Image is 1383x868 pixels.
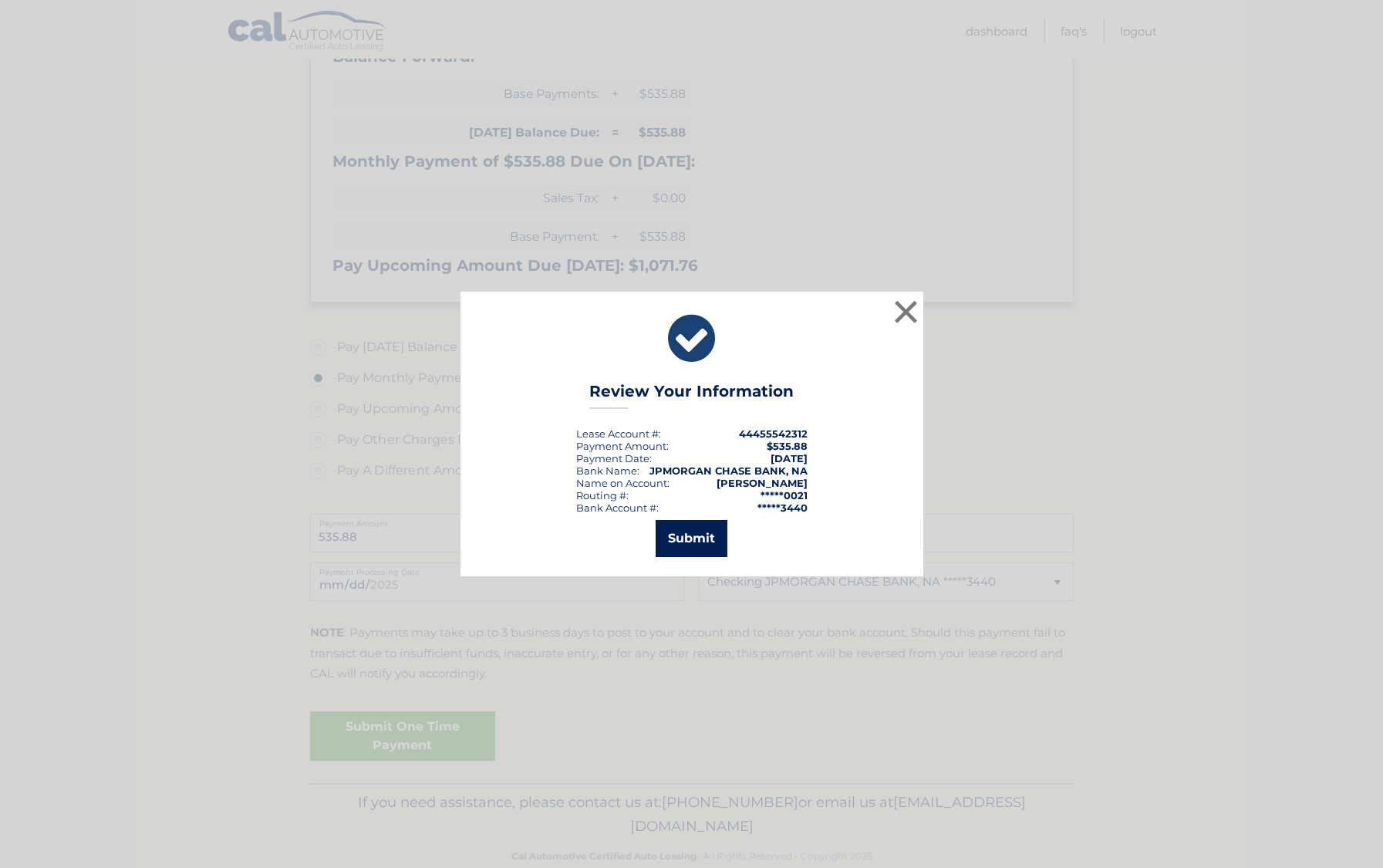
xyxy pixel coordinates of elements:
h3: Review Your Information [589,382,794,409]
div: Bank Name: [576,464,639,477]
strong: JPMORGAN CHASE BANK, NA [649,464,808,477]
span: $535.88 [767,440,808,452]
div: Name on Account: [576,477,670,489]
div: Bank Account #: [576,502,659,514]
button: Submit [656,520,727,557]
span: [DATE] [771,452,808,464]
strong: [PERSON_NAME] [717,477,808,489]
div: Lease Account #: [576,427,661,440]
button: × [891,296,922,327]
span: Payment Date [576,452,649,464]
div: Payment Amount: [576,440,669,452]
div: : [576,452,652,464]
strong: 44455542312 [739,427,808,440]
div: Routing #: [576,489,629,502]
